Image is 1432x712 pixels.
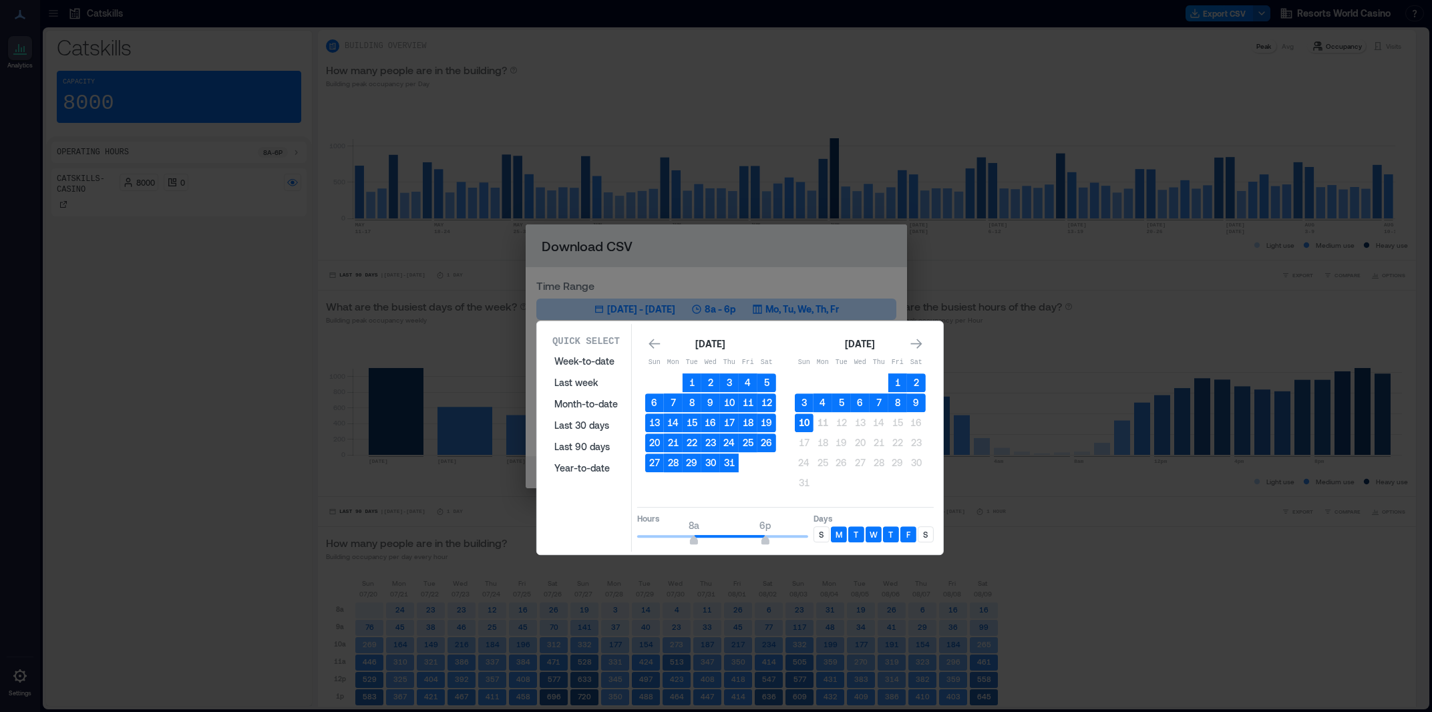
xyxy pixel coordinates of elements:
[842,336,879,352] div: [DATE]
[851,357,870,368] p: Wed
[739,413,757,432] button: 18
[870,357,888,368] p: Thu
[739,433,757,452] button: 25
[645,357,664,368] p: Sun
[923,529,928,540] p: S
[637,513,808,524] p: Hours
[888,353,907,372] th: Friday
[795,433,814,452] button: 17
[739,373,757,392] button: 4
[907,335,926,353] button: Go to next month
[851,353,870,372] th: Wednesday
[832,357,851,368] p: Tue
[832,433,851,452] button: 19
[819,529,824,540] p: S
[720,454,739,472] button: 31
[757,357,776,368] p: Sat
[720,393,739,412] button: 10
[907,433,926,452] button: 23
[832,393,851,412] button: 5
[888,373,907,392] button: 1
[870,529,878,540] p: W
[701,393,720,412] button: 9
[814,454,832,472] button: 25
[546,415,626,436] button: Last 30 days
[701,433,720,452] button: 23
[888,393,907,412] button: 8
[689,520,699,531] span: 8a
[664,353,683,372] th: Monday
[795,393,814,412] button: 3
[720,433,739,452] button: 24
[645,393,664,412] button: 6
[832,413,851,432] button: 12
[888,433,907,452] button: 22
[907,353,926,372] th: Saturday
[546,372,626,393] button: Last week
[851,433,870,452] button: 20
[701,353,720,372] th: Wednesday
[854,529,858,540] p: T
[870,413,888,432] button: 14
[757,393,776,412] button: 12
[795,413,814,432] button: 10
[870,454,888,472] button: 28
[739,393,757,412] button: 11
[832,353,851,372] th: Tuesday
[906,529,910,540] p: F
[645,353,664,372] th: Sunday
[795,357,814,368] p: Sun
[814,513,934,524] p: Days
[836,529,842,540] p: M
[546,351,626,372] button: Week-to-date
[795,353,814,372] th: Sunday
[546,436,626,458] button: Last 90 days
[664,433,683,452] button: 21
[814,357,832,368] p: Mon
[759,520,771,531] span: 6p
[683,357,701,368] p: Tue
[701,454,720,472] button: 30
[720,413,739,432] button: 17
[720,357,739,368] p: Thu
[832,454,851,472] button: 26
[720,353,739,372] th: Thursday
[739,357,757,368] p: Fri
[870,393,888,412] button: 7
[683,413,701,432] button: 15
[795,454,814,472] button: 24
[645,454,664,472] button: 27
[851,413,870,432] button: 13
[757,353,776,372] th: Saturday
[907,373,926,392] button: 2
[814,433,832,452] button: 18
[645,335,664,353] button: Go to previous month
[907,413,926,432] button: 16
[683,433,701,452] button: 22
[739,353,757,372] th: Friday
[645,413,664,432] button: 13
[546,458,626,479] button: Year-to-date
[701,413,720,432] button: 16
[888,357,907,368] p: Fri
[720,373,739,392] button: 3
[664,357,683,368] p: Mon
[683,353,701,372] th: Tuesday
[907,393,926,412] button: 9
[907,454,926,472] button: 30
[683,373,701,392] button: 1
[664,413,683,432] button: 14
[851,454,870,472] button: 27
[664,454,683,472] button: 28
[814,393,832,412] button: 4
[546,393,626,415] button: Month-to-date
[645,433,664,452] button: 20
[814,353,832,372] th: Monday
[851,393,870,412] button: 6
[795,474,814,492] button: 31
[552,335,620,348] p: Quick Select
[888,529,893,540] p: T
[701,357,720,368] p: Wed
[888,413,907,432] button: 15
[870,353,888,372] th: Thursday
